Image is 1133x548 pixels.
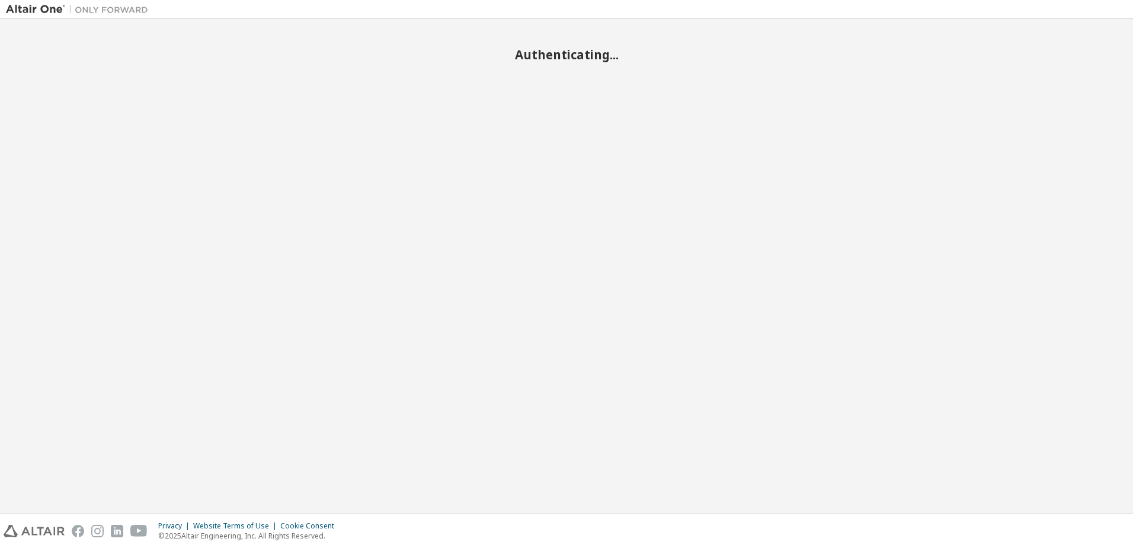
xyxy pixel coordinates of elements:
[4,525,65,537] img: altair_logo.svg
[6,4,154,15] img: Altair One
[111,525,123,537] img: linkedin.svg
[6,47,1127,62] h2: Authenticating...
[280,521,341,531] div: Cookie Consent
[72,525,84,537] img: facebook.svg
[158,521,193,531] div: Privacy
[91,525,104,537] img: instagram.svg
[158,531,341,541] p: © 2025 Altair Engineering, Inc. All Rights Reserved.
[130,525,148,537] img: youtube.svg
[193,521,280,531] div: Website Terms of Use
